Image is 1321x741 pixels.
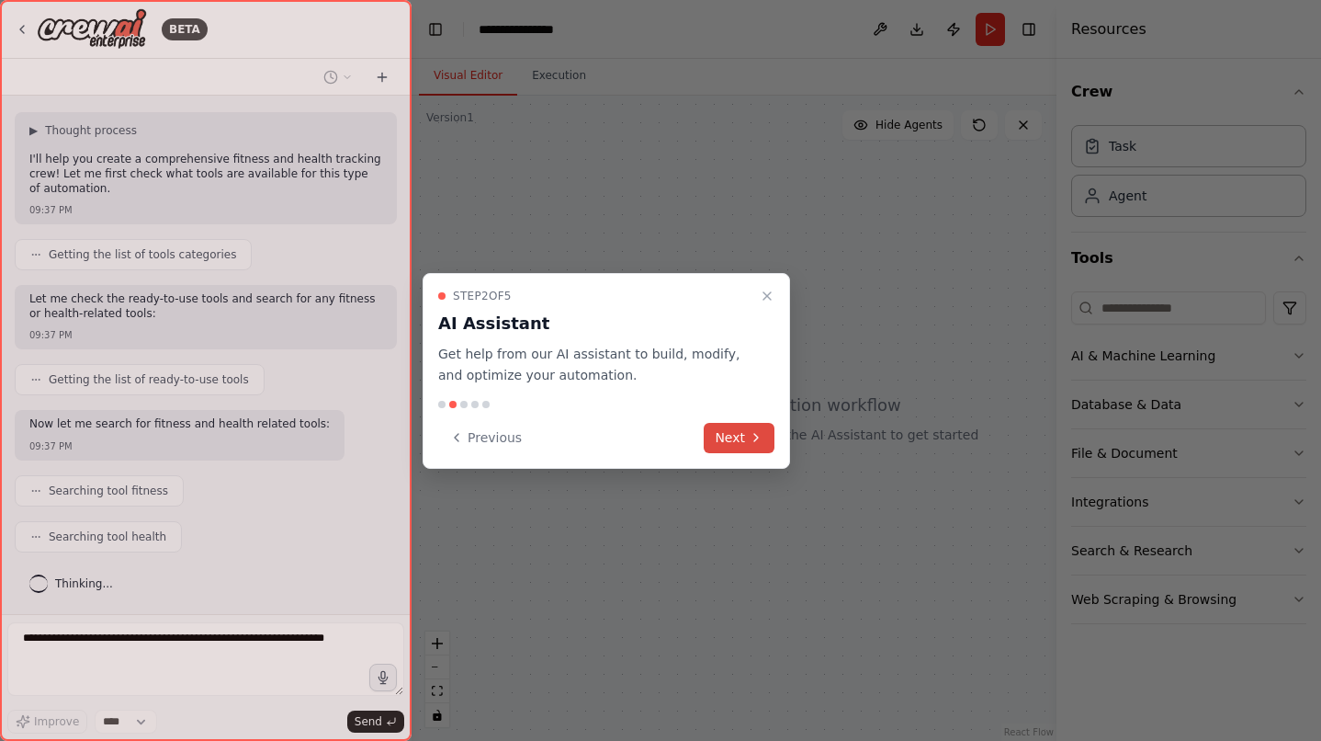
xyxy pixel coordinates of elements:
button: Close walkthrough [756,285,778,307]
button: Previous [438,423,533,453]
h3: AI Assistant [438,311,752,336]
span: Step 2 of 5 [453,289,512,303]
button: Hide left sidebar [423,17,448,42]
button: Next [704,423,774,453]
p: Get help from our AI assistant to build, modify, and optimize your automation. [438,344,752,386]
